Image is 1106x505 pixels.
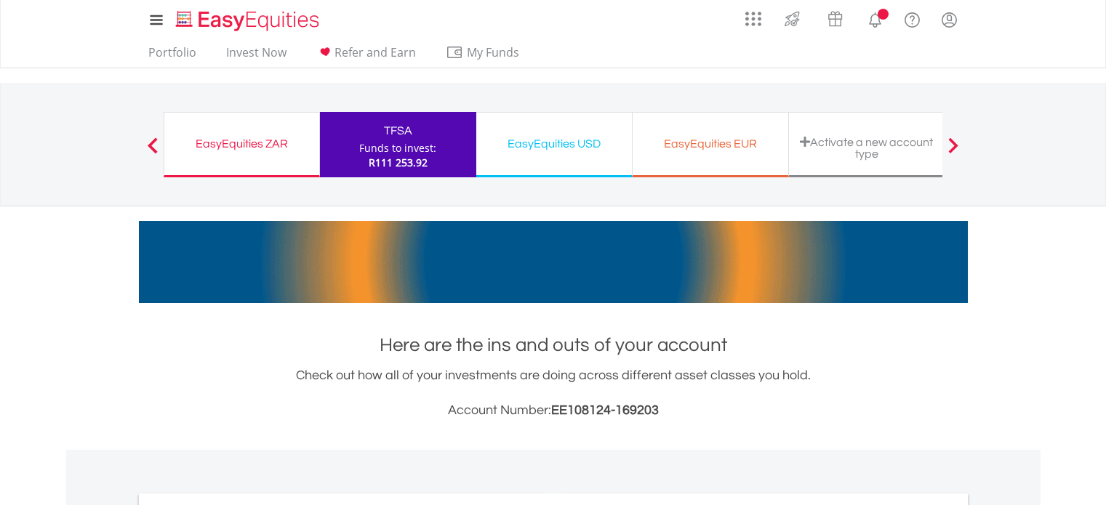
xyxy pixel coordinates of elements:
div: EasyEquities ZAR [173,134,310,154]
div: TFSA [329,121,468,141]
div: Check out how all of your investments are doing across different asset classes you hold. [139,365,968,421]
img: thrive-v2.svg [780,7,804,31]
span: R111 253.92 [369,155,428,169]
a: Home page [170,4,325,33]
a: My Profile [931,4,968,36]
img: EasyEquities_Logo.png [173,9,325,33]
h3: Account Number: [139,400,968,421]
div: EasyEquities EUR [641,134,780,154]
span: My Funds [446,43,541,62]
img: vouchers-v2.svg [823,7,847,31]
a: AppsGrid [736,4,771,27]
div: Funds to invest: [359,141,436,155]
div: Activate a new account type [798,136,936,160]
a: Portfolio [143,45,202,68]
div: EasyEquities USD [485,134,623,154]
span: Refer and Earn [334,44,416,60]
a: FAQ's and Support [894,4,931,33]
h1: Here are the ins and outs of your account [139,332,968,358]
a: Vouchers [814,4,857,31]
img: grid-menu-icon.svg [745,11,761,27]
span: EE108124-169203 [551,403,659,417]
a: Invest Now [220,45,292,68]
a: Refer and Earn [310,45,422,68]
img: EasyMortage Promotion Banner [139,221,968,303]
a: Notifications [857,4,894,33]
